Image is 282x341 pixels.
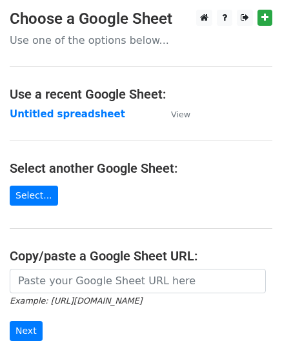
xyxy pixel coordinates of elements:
h4: Select another Google Sheet: [10,161,272,176]
input: Next [10,321,43,341]
a: Select... [10,186,58,206]
small: Example: [URL][DOMAIN_NAME] [10,296,142,306]
a: View [158,108,190,120]
h4: Use a recent Google Sheet: [10,86,272,102]
h3: Choose a Google Sheet [10,10,272,28]
a: Untitled spreadsheet [10,108,125,120]
input: Paste your Google Sheet URL here [10,269,266,293]
h4: Copy/paste a Google Sheet URL: [10,248,272,264]
p: Use one of the options below... [10,34,272,47]
small: View [171,110,190,119]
